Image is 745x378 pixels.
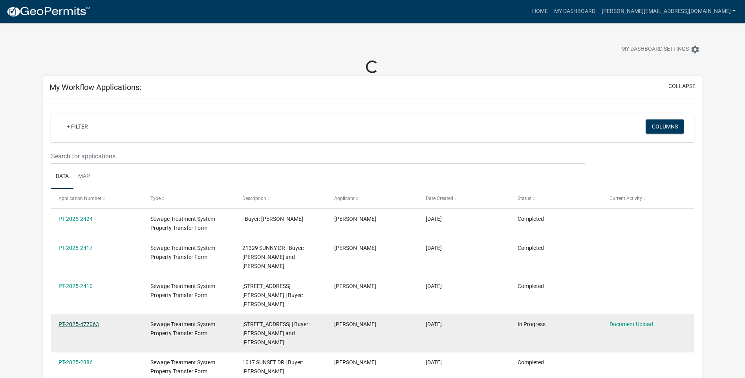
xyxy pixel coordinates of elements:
[668,82,696,90] button: collapse
[59,245,93,251] a: PT-2025-2417
[426,245,442,251] span: 09/12/2025
[518,245,544,251] span: Completed
[59,359,93,365] a: PT-2025-2386
[242,359,303,374] span: 1017 SUNSET DR | Buyer: Linda Cannon
[426,359,442,365] span: 09/09/2025
[690,45,700,54] i: settings
[551,4,599,19] a: My Dashboard
[518,196,531,201] span: Status
[621,45,689,54] span: My Dashboard Settings
[426,216,442,222] span: 09/12/2025
[518,321,545,327] span: In Progress
[326,189,418,208] datatable-header-cell: Applicant
[334,283,376,289] span: Melissa Davis
[49,83,141,92] h5: My Workflow Applications:
[150,283,215,298] span: Sewage Treatment System Property Transfer Form
[518,216,544,222] span: Completed
[426,321,442,327] span: 09/11/2025
[334,245,376,251] span: Melissa Davis
[529,4,551,19] a: Home
[51,164,73,189] a: Data
[60,119,94,134] a: + Filter
[242,216,303,222] span: | Buyer: Chad Landmann
[150,321,215,336] span: Sewage Treatment System Property Transfer Form
[242,283,303,307] span: 215 ALCOTT AVE W | Buyer: Mika Lynn Paulson
[610,196,642,201] span: Current Activity
[334,216,376,222] span: Melissa Davis
[59,283,93,289] a: PT-2025-2410
[59,216,93,222] a: PT-2025-2424
[646,119,684,134] button: Columns
[242,196,266,201] span: Description
[599,4,739,19] a: [PERSON_NAME][EMAIL_ADDRESS][DOMAIN_NAME]
[51,148,585,164] input: Search for applications
[150,216,215,231] span: Sewage Treatment System Property Transfer Form
[334,359,376,365] span: Melissa Davis
[150,359,215,374] span: Sewage Treatment System Property Transfer Form
[518,359,544,365] span: Completed
[73,164,95,189] a: Map
[418,189,510,208] datatable-header-cell: Date Created
[334,196,355,201] span: Applicant
[518,283,544,289] span: Completed
[51,189,143,208] datatable-header-cell: Application Number
[59,196,101,201] span: Application Number
[59,321,99,327] a: PT-2025-477063
[143,189,235,208] datatable-header-cell: Type
[150,245,215,260] span: Sewage Treatment System Property Transfer Form
[602,189,694,208] datatable-header-cell: Current Activity
[615,42,706,57] button: My Dashboard Settingssettings
[235,189,327,208] datatable-header-cell: Description
[426,283,442,289] span: 09/11/2025
[426,196,453,201] span: Date Created
[242,321,309,345] span: 22449 FERNCLIFF RD | Buyer: Marisa L Ludvigson and Nathan C Ludvigson
[242,245,304,269] span: 21329 SUNNY DR | Buyer: Annie Dafforn and Brian David Dafforn
[510,189,602,208] datatable-header-cell: Status
[150,196,161,201] span: Type
[334,321,376,327] span: Melissa Davis
[610,321,653,327] a: Document Upload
